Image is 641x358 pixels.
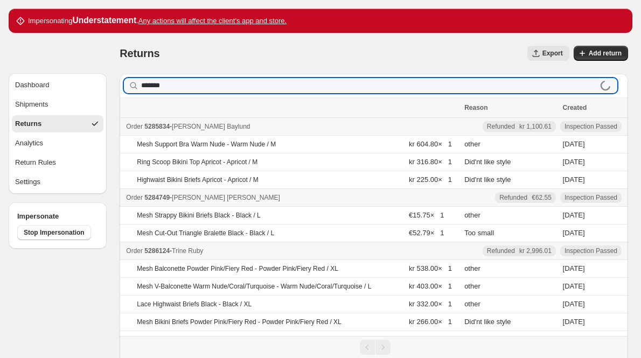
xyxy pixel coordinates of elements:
td: other [461,260,559,278]
span: kr 179.00 × 1 [409,335,452,343]
time: Tuesday, September 16, 2025 at 10:07:54 PM [563,282,585,290]
div: Shipments [15,99,48,110]
p: Mesh Cut-Out Triangle Bralette Black - Black / L [137,229,274,237]
span: Inspection Passed [565,247,617,255]
p: Highwaist Bikini Briefs Apricot - Apricot / M [137,176,258,184]
td: Too small [461,224,559,242]
td: Did'nt like style [461,171,559,189]
span: kr 2,996.01 [519,247,552,255]
button: Return Rules [12,154,103,171]
strong: Understatement [72,16,136,25]
button: Dashboard [12,76,103,94]
div: Settings [15,177,40,187]
p: Ring Scoop Bikini Top Apricot - Apricot / M [137,158,257,166]
span: 5284749 [144,194,170,201]
span: Trine Ruby [172,247,203,255]
p: Mesh Thong Warm Nude/Coral/Turquoise - Warm Nude/Coral/Turquoise / XL [137,335,357,344]
button: Add return [574,46,628,61]
td: other [461,296,559,313]
time: Tuesday, September 16, 2025 at 10:07:54 PM [563,300,585,308]
span: kr 316.80 × 1 [409,158,452,166]
td: other [461,278,559,296]
p: Mesh Balconette Powder Pink/Fiery Red - Powder Pink/Fiery Red / XL [137,264,338,273]
u: Any actions will affect the client's app and store. [138,17,287,25]
td: Did'nt like style [461,153,559,171]
span: Order [126,123,143,130]
span: Stop Impersonation [24,228,85,237]
span: kr 604.80 × 1 [409,140,452,148]
p: Mesh Support Bra Warm Nude - Warm Nude / M [137,140,276,149]
div: Dashboard [15,80,50,90]
div: Returns [15,118,41,129]
td: other [461,207,559,224]
span: €62.55 [532,193,552,202]
span: Add return [589,49,622,58]
span: €52.79 × 1 [409,229,444,237]
time: Tuesday, September 16, 2025 at 6:54:51 PM [563,229,585,237]
button: Stop Impersonation [17,225,91,240]
span: Inspection Passed [565,122,617,131]
span: kr 225.00 × 1 [409,176,452,184]
p: Mesh Bikini Briefs Powder Pink/Fiery Red - Powder Pink/Fiery Red / XL [137,318,341,326]
td: Did'nt like style [461,313,559,331]
span: kr 1,100.61 [519,122,552,131]
p: Mesh Strappy Bikini Briefs Black - Black / L [137,211,260,220]
h4: Impersonate [17,211,98,222]
span: kr 266.00 × 1 [409,318,452,326]
div: Refunded [487,122,552,131]
span: Order [126,194,143,201]
span: Order [126,247,143,255]
button: Export [527,46,569,61]
span: 5286124 [144,247,170,255]
span: Created [563,104,587,111]
p: Lace Highwaist Briefs Black - Black / XL [137,300,252,308]
span: kr 332.00 × 1 [409,300,452,308]
span: [PERSON_NAME] [PERSON_NAME] [172,194,280,201]
td: Changed mind [461,331,559,349]
div: - [126,245,458,256]
time: Tuesday, September 16, 2025 at 2:51:45 PM [563,140,585,148]
span: Returns [120,47,159,59]
time: Tuesday, September 16, 2025 at 2:51:45 PM [563,176,585,184]
button: Analytics [12,135,103,152]
time: Tuesday, September 16, 2025 at 10:07:54 PM [563,335,585,343]
button: Settings [12,173,103,191]
span: kr 538.00 × 1 [409,264,452,272]
span: [PERSON_NAME] Baylund [172,123,250,130]
span: Reason [464,104,487,111]
time: Tuesday, September 16, 2025 at 10:07:54 PM [563,264,585,272]
div: Analytics [15,138,43,149]
span: Export [542,49,563,58]
time: Tuesday, September 16, 2025 at 2:51:45 PM [563,158,585,166]
button: Shipments [12,96,103,113]
div: - [126,121,458,132]
button: Returns [12,115,103,132]
nav: Pagination [120,336,628,358]
span: €15.75 × 1 [409,211,444,219]
div: Refunded [487,247,552,255]
div: Refunded [499,193,552,202]
span: 5285834 [144,123,170,130]
td: other [461,136,559,153]
span: Inspection Passed [565,193,617,202]
time: Tuesday, September 16, 2025 at 6:54:51 PM [563,211,585,219]
time: Tuesday, September 16, 2025 at 10:07:54 PM [563,318,585,326]
p: Impersonating . [28,15,287,26]
p: Mesh V-Balconette Warm Nude/Coral/Turquoise - Warm Nude/Coral/Turquoise / L [137,282,371,291]
div: Return Rules [15,157,56,168]
span: kr 403.00 × 1 [409,282,452,290]
div: - [126,192,458,203]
